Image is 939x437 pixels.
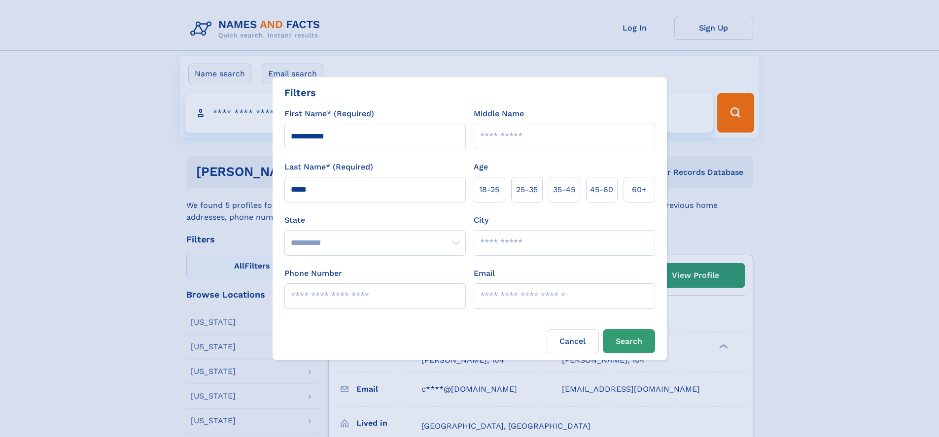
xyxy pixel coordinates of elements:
[474,108,524,120] label: Middle Name
[553,184,575,196] span: 35‑45
[547,329,599,353] label: Cancel
[516,184,538,196] span: 25‑35
[284,85,316,100] div: Filters
[284,268,342,279] label: Phone Number
[284,214,466,226] label: State
[284,161,373,173] label: Last Name* (Required)
[474,268,495,279] label: Email
[284,108,374,120] label: First Name* (Required)
[474,214,488,226] label: City
[632,184,647,196] span: 60+
[603,329,655,353] button: Search
[590,184,613,196] span: 45‑60
[474,161,488,173] label: Age
[479,184,499,196] span: 18‑25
